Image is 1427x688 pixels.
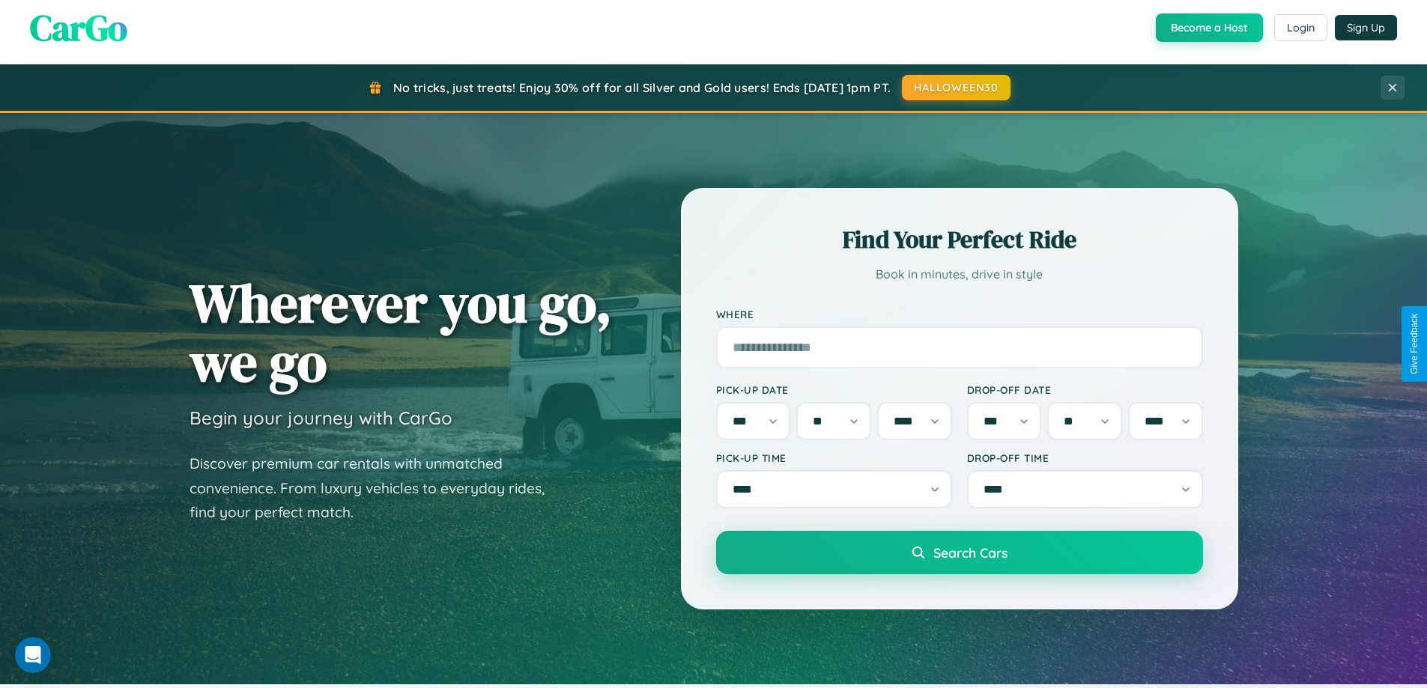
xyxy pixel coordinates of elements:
label: Drop-off Date [967,383,1203,396]
p: Discover premium car rentals with unmatched convenience. From luxury vehicles to everyday rides, ... [190,451,564,525]
label: Pick-up Date [716,383,952,396]
iframe: Intercom live chat [15,637,51,673]
h3: Begin your journey with CarGo [190,407,452,429]
button: Login [1274,14,1327,41]
div: Give Feedback [1409,314,1420,374]
label: Where [716,308,1203,320]
label: Drop-off Time [967,451,1203,464]
span: No tricks, just treats! Enjoy 30% off for all Silver and Gold users! Ends [DATE] 1pm PT. [393,80,891,95]
h1: Wherever you go, we go [190,273,612,392]
button: HALLOWEEN30 [902,75,1011,100]
button: Sign Up [1335,15,1397,40]
h2: Find Your Perfect Ride [716,223,1203,256]
label: Pick-up Time [716,451,952,464]
span: Search Cars [933,544,1008,561]
span: CarGo [30,3,127,52]
button: Search Cars [716,531,1203,574]
p: Book in minutes, drive in style [716,264,1203,285]
button: Become a Host [1156,13,1263,42]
